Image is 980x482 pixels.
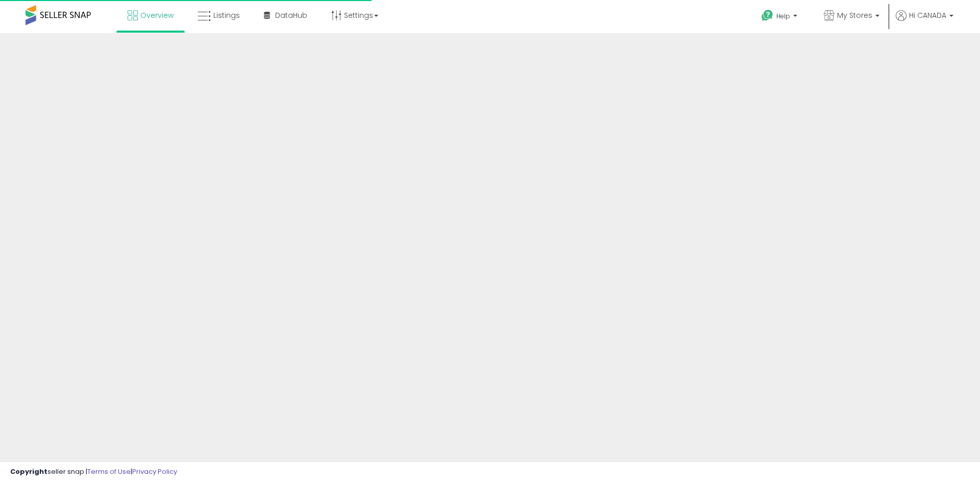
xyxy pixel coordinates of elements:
i: Get Help [761,9,774,22]
a: Hi CANADA [896,10,953,33]
a: Help [753,2,807,33]
span: My Stores [837,10,872,20]
span: DataHub [275,10,307,20]
span: Overview [140,10,174,20]
span: Hi CANADA [909,10,946,20]
span: Listings [213,10,240,20]
span: Help [776,12,790,20]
